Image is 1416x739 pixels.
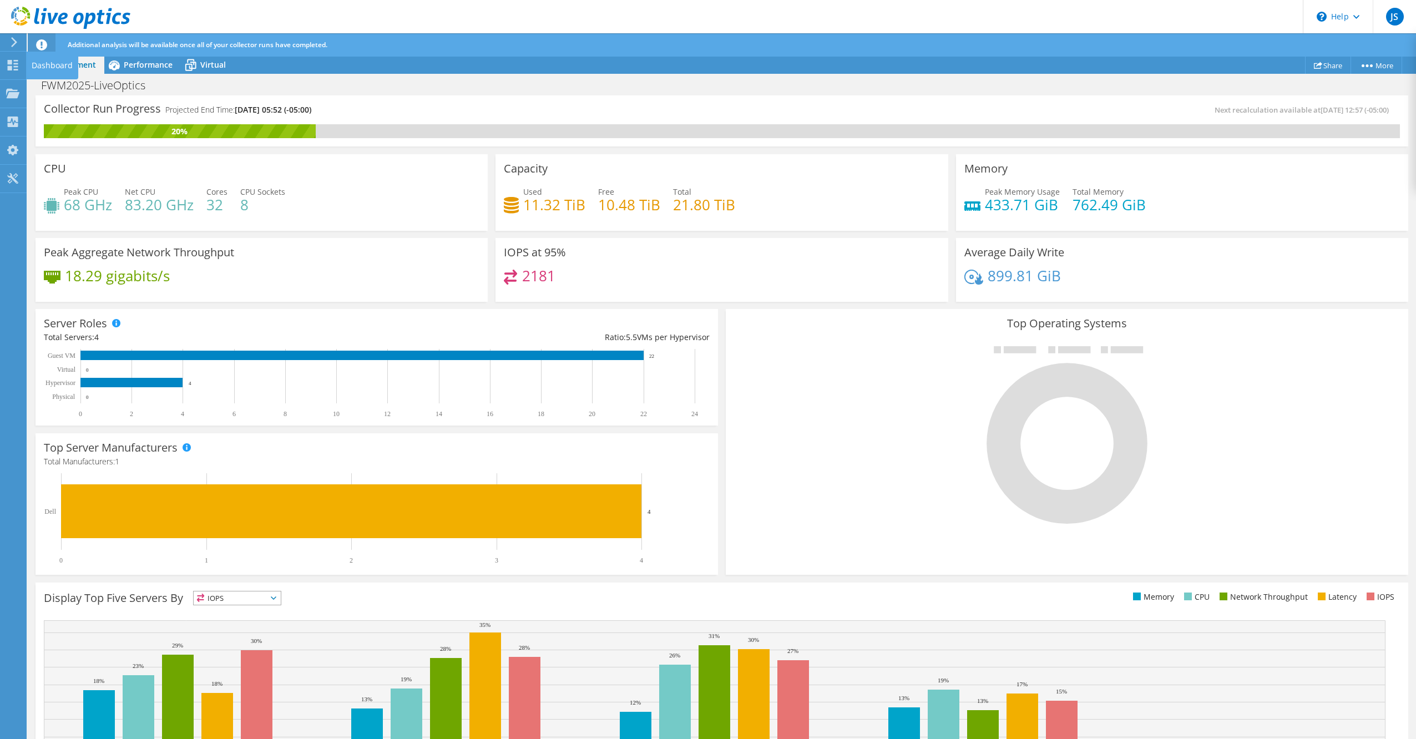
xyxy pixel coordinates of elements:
[26,52,78,79] div: Dashboard
[673,199,735,211] h4: 21.80 TiB
[44,455,710,468] h4: Total Manufacturers:
[436,410,442,418] text: 14
[284,410,287,418] text: 8
[640,410,647,418] text: 22
[44,163,66,175] h3: CPU
[94,332,99,342] span: 4
[985,199,1060,211] h4: 433.71 GiB
[165,104,311,116] h4: Projected End Time:
[598,186,614,197] span: Free
[44,331,377,343] div: Total Servers:
[898,695,909,701] text: 13%
[125,199,194,211] h4: 83.20 GHz
[519,644,530,651] text: 28%
[709,632,720,639] text: 31%
[626,332,637,342] span: 5.5
[504,163,548,175] h3: Capacity
[86,394,89,400] text: 0
[64,199,112,211] h4: 68 GHz
[1317,12,1327,22] svg: \n
[1017,681,1028,687] text: 17%
[86,367,89,373] text: 0
[748,636,759,643] text: 30%
[487,410,493,418] text: 16
[68,40,327,49] span: Additional analysis will be available once all of your collector runs have completed.
[1215,105,1394,115] span: Next recalculation available at
[985,186,1060,197] span: Peak Memory Usage
[964,246,1064,259] h3: Average Daily Write
[1181,591,1210,603] li: CPU
[538,410,544,418] text: 18
[211,680,222,687] text: 18%
[240,186,285,197] span: CPU Sockets
[1351,57,1402,74] a: More
[522,270,555,282] h4: 2181
[1386,8,1404,26] span: JS
[44,508,56,515] text: Dell
[45,379,75,387] text: Hypervisor
[65,270,170,282] h4: 18.29 gigabits/s
[48,352,75,360] text: Guest VM
[64,186,98,197] span: Peak CPU
[57,366,76,373] text: Virtual
[1305,57,1351,74] a: Share
[495,556,498,564] text: 3
[1315,591,1357,603] li: Latency
[1073,186,1124,197] span: Total Memory
[251,637,262,644] text: 30%
[44,317,107,330] h3: Server Roles
[440,645,451,652] text: 28%
[333,410,340,418] text: 10
[640,556,643,564] text: 4
[1364,591,1394,603] li: IOPS
[232,410,236,418] text: 6
[44,125,316,138] div: 20%
[361,696,372,702] text: 13%
[377,331,710,343] div: Ratio: VMs per Hypervisor
[79,410,82,418] text: 0
[124,59,173,70] span: Performance
[589,410,595,418] text: 20
[240,199,285,211] h4: 8
[734,317,1400,330] h3: Top Operating Systems
[130,410,133,418] text: 2
[200,59,226,70] span: Virtual
[673,186,691,197] span: Total
[125,186,155,197] span: Net CPU
[988,270,1061,282] h4: 899.81 GiB
[649,353,654,359] text: 22
[787,647,798,654] text: 27%
[598,199,660,211] h4: 10.48 TiB
[977,697,988,704] text: 13%
[235,104,311,115] span: [DATE] 05:52 (-05:00)
[350,556,353,564] text: 2
[206,186,227,197] span: Cores
[189,381,191,386] text: 4
[523,199,585,211] h4: 11.32 TiB
[648,508,651,515] text: 4
[384,410,391,418] text: 12
[93,677,104,684] text: 18%
[133,662,144,669] text: 23%
[964,163,1008,175] h3: Memory
[44,246,234,259] h3: Peak Aggregate Network Throughput
[523,186,542,197] span: Used
[938,677,949,684] text: 19%
[181,410,184,418] text: 4
[1056,688,1067,695] text: 15%
[630,699,641,706] text: 12%
[194,591,281,605] span: IOPS
[691,410,698,418] text: 24
[504,246,566,259] h3: IOPS at 95%
[52,393,75,401] text: Physical
[401,676,412,682] text: 19%
[479,621,490,628] text: 35%
[36,79,163,92] h1: FWM2025-LiveOptics
[1321,105,1389,115] span: [DATE] 12:57 (-05:00)
[44,442,178,454] h3: Top Server Manufacturers
[172,642,183,649] text: 29%
[115,456,119,467] span: 1
[205,556,208,564] text: 1
[669,652,680,659] text: 26%
[206,199,227,211] h4: 32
